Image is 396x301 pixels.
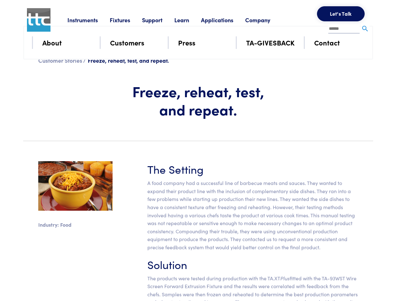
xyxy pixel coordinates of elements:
[88,56,169,64] span: Freeze, reheat, test, and repeat.
[201,16,245,24] a: Applications
[246,37,295,48] a: TA-GIVESBACK
[38,161,113,211] img: sidedishes.jpg
[147,256,358,272] h3: Solution
[67,16,110,24] a: Instruments
[147,179,358,251] p: A food company had a successful line of barbecue meats and sauces. They wanted to expand their pr...
[42,37,62,48] a: About
[27,8,50,32] img: ttc_logo_1x1_v1.0.png
[245,16,282,24] a: Company
[110,16,142,24] a: Fixtures
[120,82,276,118] h1: Freeze, reheat, test, and repeat.
[314,37,340,48] a: Contact
[38,56,86,64] a: Customer Stories /
[38,221,113,229] p: Industry: Food
[174,16,201,24] a: Learn
[178,37,195,48] a: Press
[280,275,290,282] em: Plus
[147,161,358,177] h3: The Setting
[142,16,174,24] a: Support
[317,6,365,21] button: Let's Talk
[110,37,144,48] a: Customers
